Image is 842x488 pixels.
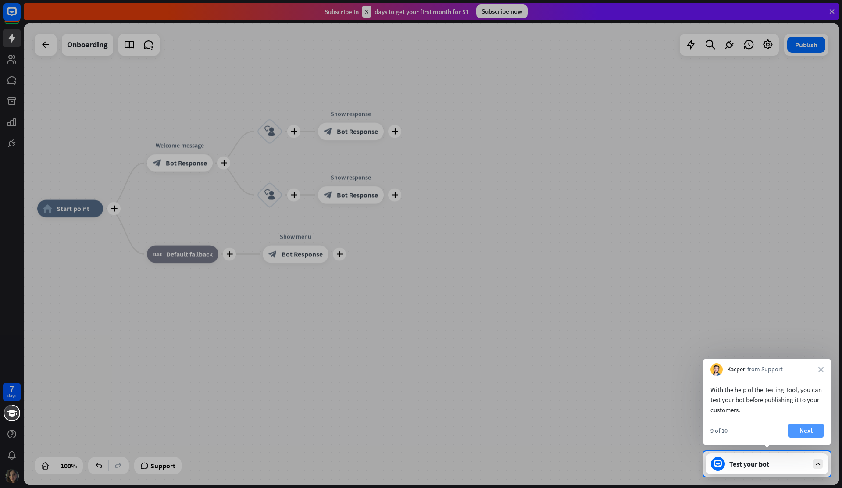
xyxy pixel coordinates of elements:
span: from Support [747,365,783,374]
span: Kacper [727,365,745,374]
button: Next [788,424,824,438]
button: Open LiveChat chat widget [7,4,33,30]
div: With the help of the Testing Tool, you can test your bot before publishing it to your customers. [710,385,824,415]
i: close [818,367,824,372]
div: Test your bot [729,460,808,468]
div: 9 of 10 [710,427,728,435]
